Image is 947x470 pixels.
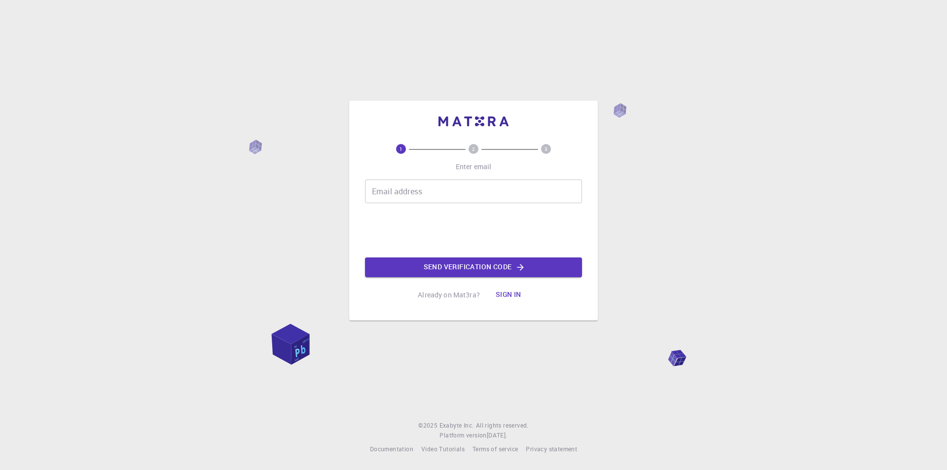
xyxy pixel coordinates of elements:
[365,257,582,277] button: Send verification code
[487,431,508,440] a: [DATE].
[473,445,518,453] span: Terms of service
[439,431,486,440] span: Platform version
[472,145,475,152] text: 2
[400,145,402,152] text: 1
[370,445,413,453] span: Documentation
[473,444,518,454] a: Terms of service
[526,444,577,454] a: Privacy statement
[421,444,465,454] a: Video Tutorials
[370,444,413,454] a: Documentation
[439,421,474,431] a: Exabyte Inc.
[545,145,547,152] text: 3
[476,421,529,431] span: All rights reserved.
[487,431,508,439] span: [DATE] .
[456,162,492,172] p: Enter email
[418,290,480,300] p: Already on Mat3ra?
[418,421,439,431] span: © 2025
[439,421,474,429] span: Exabyte Inc.
[526,445,577,453] span: Privacy statement
[399,211,548,250] iframe: reCAPTCHA
[421,445,465,453] span: Video Tutorials
[488,285,529,305] button: Sign in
